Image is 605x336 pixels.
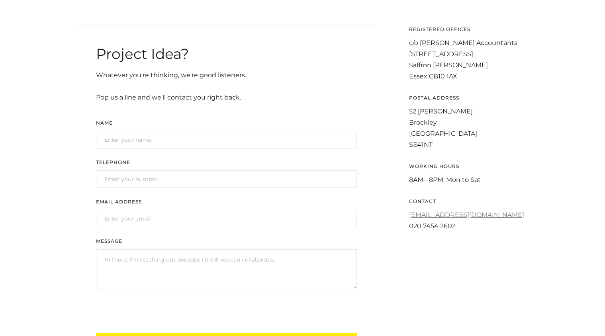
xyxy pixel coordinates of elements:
[409,221,530,232] div: 020 7454 2602
[409,197,530,205] div: CONTACT
[96,131,357,148] input: Enter your name
[96,210,357,227] input: Enter your email
[409,211,524,219] a: [EMAIL_ADDRESS][DOMAIN_NAME]
[96,237,357,245] label: Message
[96,119,357,127] label: Name
[96,158,357,166] label: TELEPHONE
[96,299,217,330] iframe: reCAPTCHA
[409,174,530,186] div: 8AM - 8PM, Mon to Sat
[96,170,357,188] input: Enter your number
[409,94,530,102] div: postal address
[409,106,530,150] div: 52 [PERSON_NAME] Brockley [GEOGRAPHIC_DATA] SE41NT
[409,37,530,82] div: c/o [PERSON_NAME] Accountants [STREET_ADDRESS] Saffron [PERSON_NAME] Essex CB10 1AX
[96,70,357,103] div: Whatever you're thinking, we're good listeners. Pop us a line and we'll contact you right back.
[96,198,357,206] label: Email Address
[409,162,530,170] div: WORKING HOURS
[409,25,530,33] div: registered offices
[96,44,357,64] h2: Project Idea?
